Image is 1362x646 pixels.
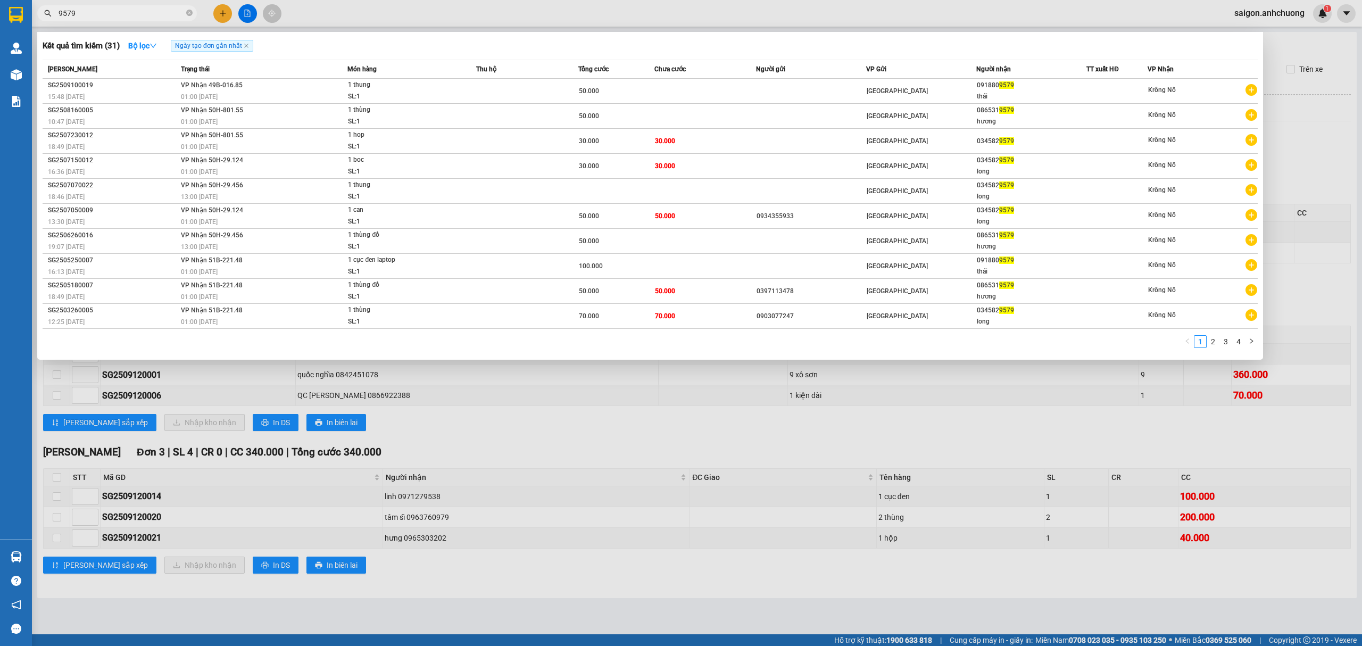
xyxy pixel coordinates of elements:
[1148,86,1176,94] span: Krông Nô
[348,316,428,328] div: SL: 1
[867,287,928,295] span: [GEOGRAPHIC_DATA]
[655,162,675,170] span: 30.000
[655,212,675,220] span: 50.000
[48,218,85,226] span: 13:30 [DATE]
[348,291,428,303] div: SL: 1
[1245,159,1257,171] span: plus-circle
[977,316,1086,327] div: long
[1148,186,1176,194] span: Krông Nô
[48,305,178,316] div: SG2503260005
[48,230,178,241] div: SG2506260016
[1245,259,1257,271] span: plus-circle
[48,280,178,291] div: SG2505180007
[999,156,1014,164] span: 9579
[48,155,178,166] div: SG2507150012
[976,65,1011,73] span: Người nhận
[1233,336,1244,347] a: 4
[999,81,1014,89] span: 9579
[348,254,428,266] div: 1 cục đen laptop
[655,137,675,145] span: 30.000
[181,65,210,73] span: Trạng thái
[579,162,599,170] span: 30.000
[48,80,178,91] div: SG2509100019
[120,37,165,54] button: Bộ lọcdown
[11,69,22,80] img: warehouse-icon
[977,266,1086,277] div: thái
[1245,335,1258,348] button: right
[348,279,428,291] div: 1 thùng đồ
[181,268,218,276] span: 01:00 [DATE]
[655,312,675,320] span: 70.000
[867,262,928,270] span: [GEOGRAPHIC_DATA]
[181,256,243,264] span: VP Nhận 51B-221.48
[181,293,218,301] span: 01:00 [DATE]
[48,255,178,266] div: SG2505250007
[977,291,1086,302] div: hương
[48,243,85,251] span: 19:07 [DATE]
[999,106,1014,114] span: 9579
[48,105,178,116] div: SG2508160005
[186,9,193,19] span: close-circle
[348,229,428,241] div: 1 thùng đồ
[348,154,428,166] div: 1 boc
[181,143,218,151] span: 01:00 [DATE]
[867,187,928,195] span: [GEOGRAPHIC_DATA]
[977,241,1086,252] div: hương
[44,10,52,17] span: search
[757,211,866,222] div: 0934355933
[1181,335,1194,348] button: left
[1148,236,1176,244] span: Krông Nô
[171,40,253,52] span: Ngày tạo đơn gần nhất
[1245,234,1257,246] span: plus-circle
[867,212,928,220] span: [GEOGRAPHIC_DATA]
[1194,336,1206,347] a: 1
[866,65,886,73] span: VP Gửi
[867,312,928,320] span: [GEOGRAPHIC_DATA]
[348,129,428,141] div: 1 hop
[1245,284,1257,296] span: plus-circle
[348,204,428,216] div: 1 can
[757,311,866,322] div: 0903077247
[348,91,428,103] div: SL: 1
[867,137,928,145] span: [GEOGRAPHIC_DATA]
[348,79,428,91] div: 1 thung
[977,191,1086,202] div: long
[1148,211,1176,219] span: Krông Nô
[999,256,1014,264] span: 9579
[11,600,21,610] span: notification
[181,106,243,114] span: VP Nhận 50H-801.55
[128,42,157,50] strong: Bộ lọc
[348,304,428,316] div: 1 thùng
[1245,335,1258,348] li: Next Page
[756,65,785,73] span: Người gửi
[977,280,1086,291] div: 086531
[181,318,218,326] span: 01:00 [DATE]
[43,40,120,52] h3: Kết quả tìm kiếm ( 31 )
[977,166,1086,177] div: long
[48,318,85,326] span: 12:25 [DATE]
[999,231,1014,239] span: 9579
[181,156,243,164] span: VP Nhận 50H-29.124
[977,180,1086,191] div: 034582
[757,286,866,297] div: 0397113478
[1245,209,1257,221] span: plus-circle
[48,268,85,276] span: 16:13 [DATE]
[48,93,85,101] span: 15:48 [DATE]
[655,287,675,295] span: 50.000
[1248,338,1255,344] span: right
[244,43,249,48] span: close
[348,216,428,228] div: SL: 1
[181,218,218,226] span: 01:00 [DATE]
[1220,336,1232,347] a: 3
[999,206,1014,214] span: 9579
[48,205,178,216] div: SG2507050009
[48,168,85,176] span: 16:36 [DATE]
[347,65,377,73] span: Món hàng
[1207,336,1219,347] a: 2
[977,255,1086,266] div: 091880
[1194,335,1207,348] li: 1
[977,216,1086,227] div: long
[476,65,496,73] span: Thu hộ
[1232,335,1245,348] li: 4
[181,243,218,251] span: 13:00 [DATE]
